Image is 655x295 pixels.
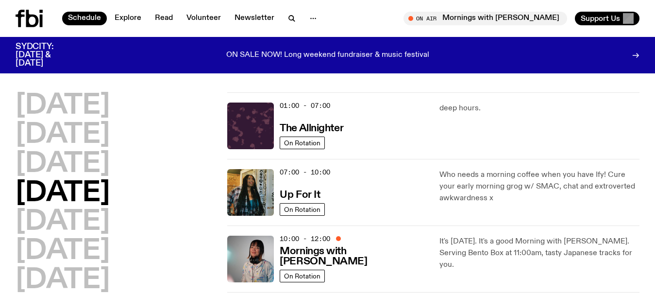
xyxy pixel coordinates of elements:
a: Up For It [280,188,320,200]
span: On Rotation [284,139,320,146]
span: 07:00 - 10:00 [280,168,330,177]
a: Mornings with [PERSON_NAME] [280,244,427,267]
a: Schedule [62,12,107,25]
p: ON SALE NOW! Long weekend fundraiser & music festival [226,51,429,60]
a: Read [149,12,179,25]
h3: Up For It [280,190,320,200]
h3: SYDCITY: [DATE] & [DATE] [16,43,78,68]
button: [DATE] [16,151,110,178]
a: On Rotation [280,137,325,149]
span: Support Us [581,14,620,23]
img: Ify - a Brown Skin girl with black braided twists, looking up to the side with her tongue stickin... [227,169,274,216]
button: [DATE] [16,92,110,120]
p: deep hours. [439,103,639,114]
a: The Allnighter [280,121,343,134]
a: Newsletter [229,12,280,25]
span: On Rotation [284,206,320,213]
a: Explore [109,12,147,25]
span: 10:00 - 12:00 [280,234,330,243]
span: 01:00 - 07:00 [280,101,330,110]
a: Volunteer [181,12,227,25]
button: On AirMornings with [PERSON_NAME] [403,12,567,25]
h3: Mornings with [PERSON_NAME] [280,246,427,267]
h3: The Allnighter [280,123,343,134]
p: It's [DATE]. It's a good Morning with [PERSON_NAME]. Serving Bento Box at 11:00am, tasty Japanese... [439,236,639,271]
button: [DATE] [16,121,110,149]
a: On Rotation [280,203,325,216]
span: On Rotation [284,272,320,279]
button: Support Us [575,12,639,25]
img: Kana Frazer is smiling at the camera with her head tilted slightly to her left. She wears big bla... [227,236,274,282]
button: [DATE] [16,180,110,207]
p: Who needs a morning coffee when you have Ify! Cure your early morning grog w/ SMAC, chat and extr... [439,169,639,204]
button: [DATE] [16,208,110,236]
button: [DATE] [16,267,110,294]
button: [DATE] [16,238,110,265]
a: On Rotation [280,270,325,282]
